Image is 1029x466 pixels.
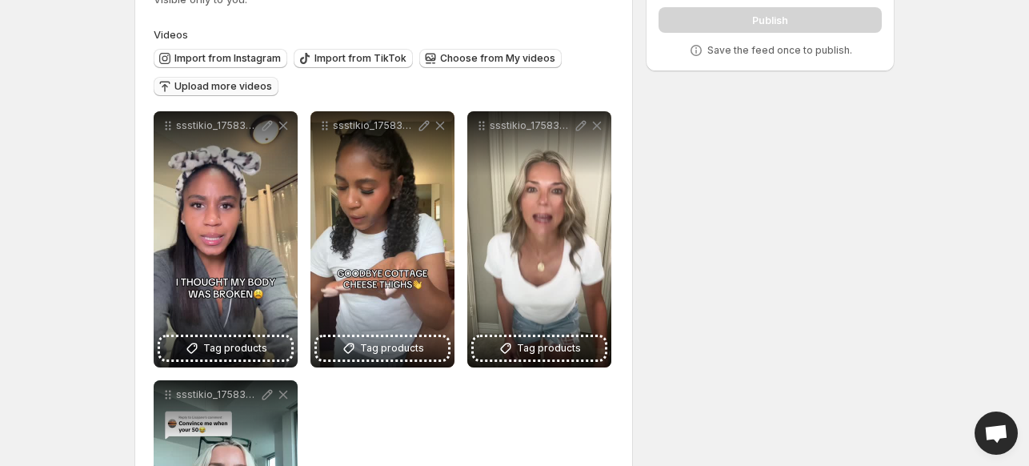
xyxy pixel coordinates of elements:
[467,111,611,368] div: ssstikio_1758362409968Tag products
[154,49,287,68] button: Import from Instagram
[474,337,605,360] button: Tag products
[154,77,278,96] button: Upload more videos
[314,52,406,65] span: Import from TikTok
[360,340,424,356] span: Tag products
[176,119,259,132] p: ssstikio_1758363821608
[419,49,562,68] button: Choose from My videos
[176,388,259,401] p: ssstikio_1758361159763
[490,119,573,132] p: ssstikio_1758362409968
[174,80,272,93] span: Upload more videos
[160,337,291,360] button: Tag products
[174,52,281,65] span: Import from Instagram
[317,337,448,360] button: Tag products
[154,28,188,41] span: Videos
[440,52,555,65] span: Choose from My videos
[333,119,416,132] p: ssstikio_1758362876993
[203,340,267,356] span: Tag products
[707,44,852,57] p: Save the feed once to publish.
[975,412,1018,455] div: Open chat
[310,111,454,368] div: ssstikio_1758362876993Tag products
[154,111,298,368] div: ssstikio_1758363821608Tag products
[517,340,581,356] span: Tag products
[294,49,413,68] button: Import from TikTok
